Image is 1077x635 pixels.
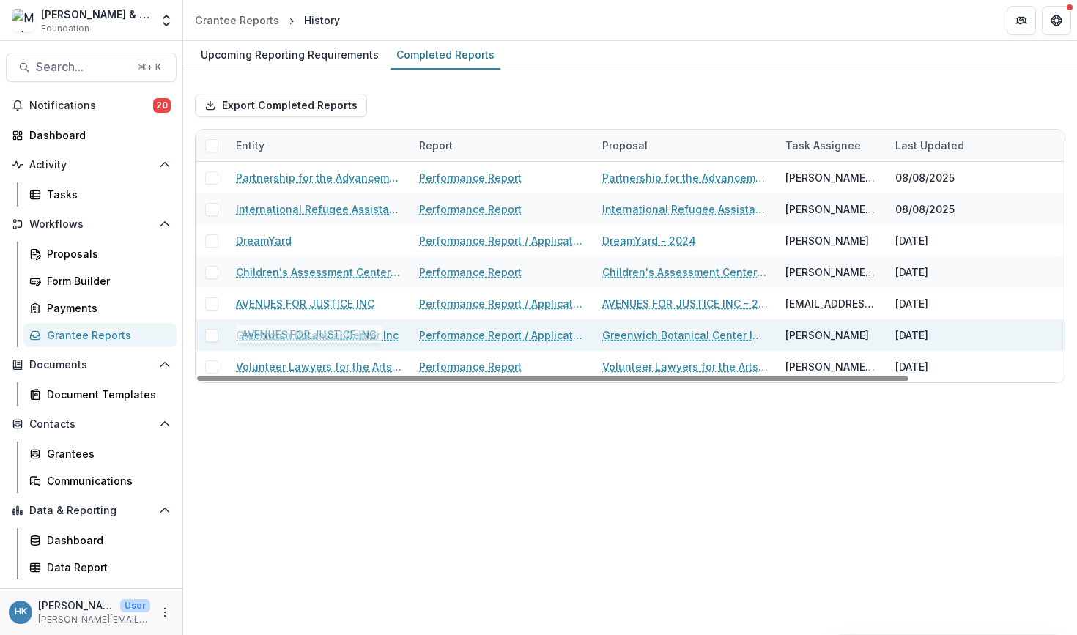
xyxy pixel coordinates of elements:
[41,22,89,35] span: Foundation
[785,233,869,248] div: [PERSON_NAME]
[29,359,153,371] span: Documents
[153,98,171,113] span: 20
[47,473,165,489] div: Communications
[23,555,177,579] a: Data Report
[23,382,177,406] a: Document Templates
[12,9,35,32] img: Michael & Dana Springer Charitable Fund
[6,499,177,522] button: Open Data & Reporting
[29,218,153,231] span: Workflows
[236,264,401,280] a: Children's Assessment Center Foundation
[785,201,878,217] div: [PERSON_NAME] Del [PERSON_NAME]
[23,442,177,466] a: Grantees
[602,170,768,185] a: Partnership for the Advancement and Immersion of Refugees (PAIR) - 2024
[47,446,165,461] div: Grantees
[602,264,768,280] a: Children's Assessment Center - 2024
[236,327,399,343] a: Greenwich Botanical Center Inc
[785,296,878,311] div: [EMAIL_ADDRESS][DOMAIN_NAME]
[29,418,153,431] span: Contacts
[156,604,174,621] button: More
[391,41,500,70] a: Completed Reports
[29,127,165,143] div: Dashboard
[6,412,177,436] button: Open Contacts
[156,6,177,35] button: Open entity switcher
[602,201,768,217] a: International Refugee Assistance Project (IRAP) - 2024
[887,130,1070,161] div: Last Updated
[895,264,928,280] div: [DATE]
[195,94,367,117] button: Export Completed Reports
[47,560,165,575] div: Data Report
[777,130,887,161] div: Task Assignee
[6,212,177,236] button: Open Workflows
[1042,6,1071,35] button: Get Help
[38,598,114,613] p: [PERSON_NAME]
[887,138,973,153] div: Last Updated
[23,242,177,266] a: Proposals
[23,323,177,347] a: Grantee Reports
[602,359,768,374] a: Volunteer Lawyers for the Arts ([GEOGRAPHIC_DATA]) - 2024
[593,130,777,161] div: Proposal
[6,53,177,82] button: Search...
[895,327,928,343] div: [DATE]
[410,138,462,153] div: Report
[6,94,177,117] button: Notifications20
[29,159,153,171] span: Activity
[785,327,869,343] div: [PERSON_NAME]
[236,170,401,185] a: Partnership for the Advancement and Immersion of Refugees (PAIR)
[895,201,955,217] div: 08/08/2025
[47,246,165,261] div: Proposals
[593,138,656,153] div: Proposal
[602,327,768,343] a: Greenwich Botanical Center Inc - 2024
[227,138,273,153] div: Entity
[29,505,153,517] span: Data & Reporting
[304,12,340,28] div: History
[410,130,593,161] div: Report
[777,138,870,153] div: Task Assignee
[36,60,129,74] span: Search...
[6,153,177,177] button: Open Activity
[895,233,928,248] div: [DATE]
[47,300,165,316] div: Payments
[227,130,410,161] div: Entity
[419,233,585,248] a: Performance Report / Application for Renewal
[135,59,164,75] div: ⌘ + K
[419,359,522,374] a: Performance Report
[47,327,165,343] div: Grantee Reports
[419,296,585,311] a: Performance Report / Application for Renewal
[23,269,177,293] a: Form Builder
[236,201,401,217] a: International Refugee Assistance Project (IRAP)
[23,469,177,493] a: Communications
[195,12,279,28] div: Grantee Reports
[195,44,385,65] div: Upcoming Reporting Requirements
[23,528,177,552] a: Dashboard
[236,233,292,248] a: DreamYard
[419,327,585,343] a: Performance Report / Application for Renewal
[6,353,177,376] button: Open Documents
[602,296,768,311] a: AVENUES FOR JUSTICE INC - 2024
[419,264,522,280] a: Performance Report
[419,170,522,185] a: Performance Report
[895,170,955,185] div: 08/08/2025
[47,532,165,548] div: Dashboard
[6,123,177,147] a: Dashboard
[785,264,878,280] div: [PERSON_NAME] <[PERSON_NAME][EMAIL_ADDRESS][PERSON_NAME][DOMAIN_NAME]>
[895,359,928,374] div: [DATE]
[602,233,696,248] a: DreamYard - 2024
[236,359,401,374] a: Volunteer Lawyers for the Arts (VLANY)
[29,100,153,112] span: Notifications
[38,613,150,626] p: [PERSON_NAME][EMAIL_ADDRESS][DOMAIN_NAME]
[23,296,177,320] a: Payments
[15,607,27,617] div: Hannah Kaplan
[391,44,500,65] div: Completed Reports
[41,7,150,22] div: [PERSON_NAME] & [PERSON_NAME] Charitable Fund
[195,41,385,70] a: Upcoming Reporting Requirements
[1007,6,1036,35] button: Partners
[23,182,177,207] a: Tasks
[120,599,150,612] p: User
[419,201,522,217] a: Performance Report
[47,273,165,289] div: Form Builder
